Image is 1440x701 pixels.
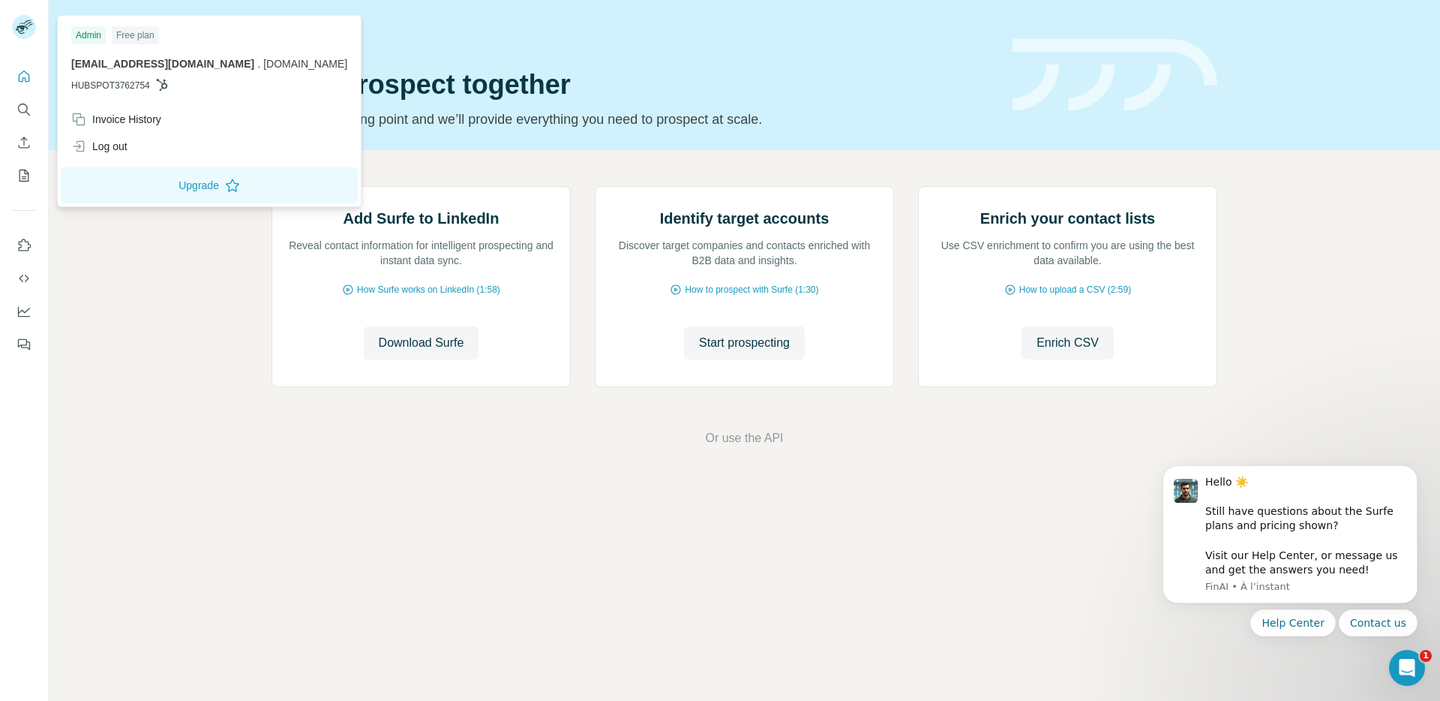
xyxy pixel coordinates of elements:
[257,58,260,70] span: .
[71,139,127,154] div: Log out
[357,283,500,296] span: How Surfe works on LinkedIn (1:58)
[379,334,464,352] span: Download Surfe
[1012,39,1217,112] img: banner
[12,232,36,259] button: Use Surfe on LinkedIn
[1140,416,1440,660] iframe: Intercom notifications message
[1389,650,1425,686] iframe: Intercom live chat
[287,238,555,268] p: Reveal contact information for intelligent prospecting and instant data sync.
[684,326,805,360] button: Start prospecting
[61,167,358,203] button: Upgrade
[12,162,36,189] button: My lists
[1019,283,1131,296] span: How to upload a CSV (2:59)
[685,283,818,296] span: How to prospect with Surfe (1:30)
[71,112,161,127] div: Invoice History
[71,26,106,44] div: Admin
[271,109,994,130] p: Pick your starting point and we’ll provide everything you need to prospect at scale.
[71,58,254,70] span: [EMAIL_ADDRESS][DOMAIN_NAME]
[1036,334,1099,352] span: Enrich CSV
[705,429,783,447] button: Or use the API
[980,208,1155,229] h2: Enrich your contact lists
[1420,650,1432,662] span: 1
[1021,326,1114,360] button: Enrich CSV
[934,238,1201,268] p: Use CSV enrichment to confirm you are using the best data available.
[12,331,36,358] button: Feedback
[112,26,159,44] div: Free plan
[12,96,36,123] button: Search
[610,238,878,268] p: Discover target companies and contacts enriched with B2B data and insights.
[699,334,790,352] span: Start prospecting
[263,58,347,70] span: [DOMAIN_NAME]
[71,79,150,92] span: HUBSPOT3762754
[12,63,36,90] button: Quick start
[12,298,36,325] button: Dashboard
[12,265,36,292] button: Use Surfe API
[271,70,994,100] h1: Let’s prospect together
[271,28,994,43] div: Quick start
[12,129,36,156] button: Enrich CSV
[364,326,479,360] button: Download Surfe
[12,15,36,39] img: Avatar
[660,208,829,229] h2: Identify target accounts
[343,208,499,229] h2: Add Surfe to LinkedIn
